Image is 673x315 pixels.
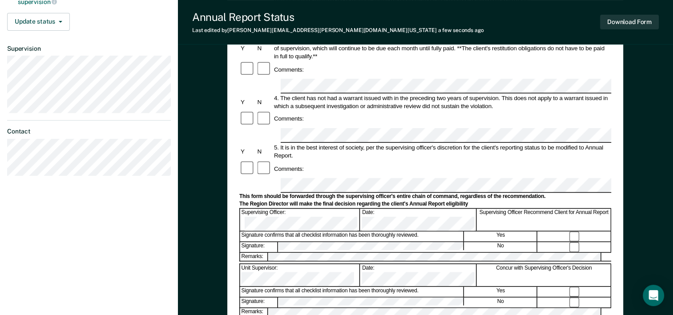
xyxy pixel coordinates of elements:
[239,201,611,208] div: The Region Director will make the final decision regarding the client's Annual Report eligibility
[240,232,464,242] div: Signature confirms that all checklist information has been thoroughly reviewed.
[240,209,360,231] div: Supervising Officer:
[240,242,278,252] div: Signature:
[464,298,537,307] div: No
[256,98,273,106] div: N
[438,27,484,33] span: a few seconds ago
[239,148,256,156] div: Y
[256,44,273,52] div: N
[273,65,305,73] div: Comments:
[7,128,171,135] dt: Contact
[464,232,537,242] div: Yes
[361,209,476,231] div: Date:
[192,27,484,33] div: Last edited by [PERSON_NAME][EMAIL_ADDRESS][PERSON_NAME][DOMAIN_NAME][US_STATE]
[600,15,659,29] button: Download Form
[192,11,484,24] div: Annual Report Status
[239,98,256,106] div: Y
[239,193,611,200] div: This form should be forwarded through the supervising officer's entire chain of command, regardle...
[464,242,537,252] div: No
[477,264,611,286] div: Concur with Supervising Officer's Decision
[240,253,269,261] div: Remarks:
[256,148,273,156] div: N
[273,115,305,123] div: Comments:
[643,285,664,306] div: Open Intercom Messenger
[464,287,537,297] div: Yes
[240,287,464,297] div: Signature confirms that all checklist information has been thoroughly reviewed.
[273,36,611,60] div: 3. The client has maintained compliance with all restitution obligations in accordance to PD/POP-...
[7,45,171,52] dt: Supervision
[477,209,611,231] div: Supervising Officer Recommend Client for Annual Report
[7,13,70,31] button: Update status
[273,94,611,110] div: 4. The client has not had a warrant issued with in the preceding two years of supervision. This d...
[273,165,305,173] div: Comments:
[239,44,256,52] div: Y
[240,298,278,307] div: Signature:
[361,264,476,286] div: Date:
[273,144,611,160] div: 5. It is in the best interest of society, per the supervising officer's discretion for the client...
[240,264,360,286] div: Unit Supervisor:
